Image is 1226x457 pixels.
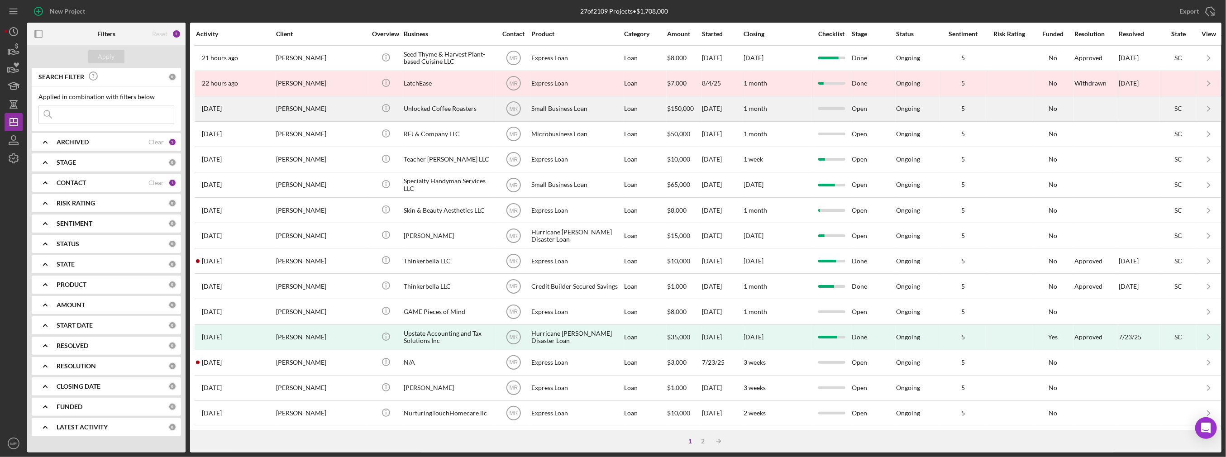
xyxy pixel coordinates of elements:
[509,182,518,188] text: MR
[852,30,895,38] div: Stage
[531,97,622,121] div: Small Business Loan
[202,308,222,315] time: 2025-07-30 03:47
[276,376,367,400] div: [PERSON_NAME]
[509,233,518,239] text: MR
[168,219,177,228] div: 0
[57,281,86,288] b: PRODUCT
[744,333,763,341] time: [DATE]
[1119,249,1159,273] div: [DATE]
[404,401,494,425] div: NurturingTouchHomecare llc
[276,325,367,349] div: [PERSON_NAME]
[896,359,920,366] div: Ongoing
[744,54,763,62] time: [DATE]
[852,198,895,222] div: Open
[1033,105,1073,112] div: No
[702,198,743,222] div: [DATE]
[896,409,920,417] div: Ongoing
[1119,325,1159,349] div: 7/23/25
[744,206,767,214] time: 1 month
[624,173,666,197] div: Loan
[202,409,222,417] time: 2025-07-15 21:47
[702,122,743,146] div: [DATE]
[1074,54,1102,62] div: Approved
[196,30,275,38] div: Activity
[172,29,181,38] div: 2
[531,148,622,171] div: Express Loan
[667,46,701,70] div: $8,000
[276,401,367,425] div: [PERSON_NAME]
[896,257,920,265] div: Ongoing
[624,351,666,375] div: Loan
[202,130,222,138] time: 2025-08-11 18:58
[168,321,177,329] div: 0
[404,376,494,400] div: [PERSON_NAME]
[744,30,811,38] div: Closing
[10,441,17,446] text: MR
[702,30,743,38] div: Started
[624,97,666,121] div: Loan
[744,105,767,112] time: 1 month
[581,8,668,15] div: 27 of 2109 Projects • $1,708,000
[940,54,986,62] div: 5
[852,71,895,95] div: Done
[168,281,177,289] div: 0
[57,403,82,410] b: FUNDED
[168,403,177,411] div: 0
[1195,417,1217,439] div: Open Intercom Messenger
[940,80,986,87] div: 5
[940,130,986,138] div: 5
[404,122,494,146] div: RFJ & Company LLC
[509,258,518,264] text: MR
[509,55,518,62] text: MR
[1170,2,1221,20] button: Export
[509,360,518,366] text: MR
[57,220,92,227] b: SENTIMENT
[509,309,518,315] text: MR
[1160,105,1197,112] div: SC
[1160,30,1197,38] div: State
[1033,257,1073,265] div: No
[702,274,743,298] div: [DATE]
[667,427,701,451] div: $10,000
[1160,257,1197,265] div: SC
[1074,30,1118,38] div: Resolution
[940,257,986,265] div: 5
[496,30,530,38] div: Contact
[369,30,403,38] div: Overview
[940,232,986,239] div: 5
[940,156,986,163] div: 5
[744,282,767,290] time: 1 month
[940,181,986,188] div: 5
[276,173,367,197] div: [PERSON_NAME]
[152,30,167,38] div: Reset
[667,71,701,95] div: $7,000
[667,401,701,425] div: $10,000
[404,71,494,95] div: LatchEase
[896,232,920,239] div: Ongoing
[276,148,367,171] div: [PERSON_NAME]
[202,156,222,163] time: 2025-08-11 15:25
[531,376,622,400] div: Express Loan
[1119,46,1159,70] div: [DATE]
[940,333,986,341] div: 5
[57,362,96,370] b: RESOLUTION
[202,207,222,214] time: 2025-08-07 15:17
[202,80,238,87] time: 2025-08-12 21:07
[168,382,177,390] div: 0
[1160,283,1197,290] div: SC
[1160,54,1197,62] div: SC
[1160,130,1197,138] div: SC
[531,173,622,197] div: Small Business Loan
[1033,130,1073,138] div: No
[852,300,895,324] div: Open
[1033,207,1073,214] div: No
[57,322,93,329] b: START DATE
[57,383,100,390] b: CLOSING DATE
[509,207,518,214] text: MR
[404,224,494,248] div: [PERSON_NAME]
[57,424,108,431] b: LATEST ACTIVITY
[168,240,177,248] div: 0
[940,384,986,391] div: 5
[202,105,222,112] time: 2025-08-12 02:22
[744,409,766,417] time: 2 weeks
